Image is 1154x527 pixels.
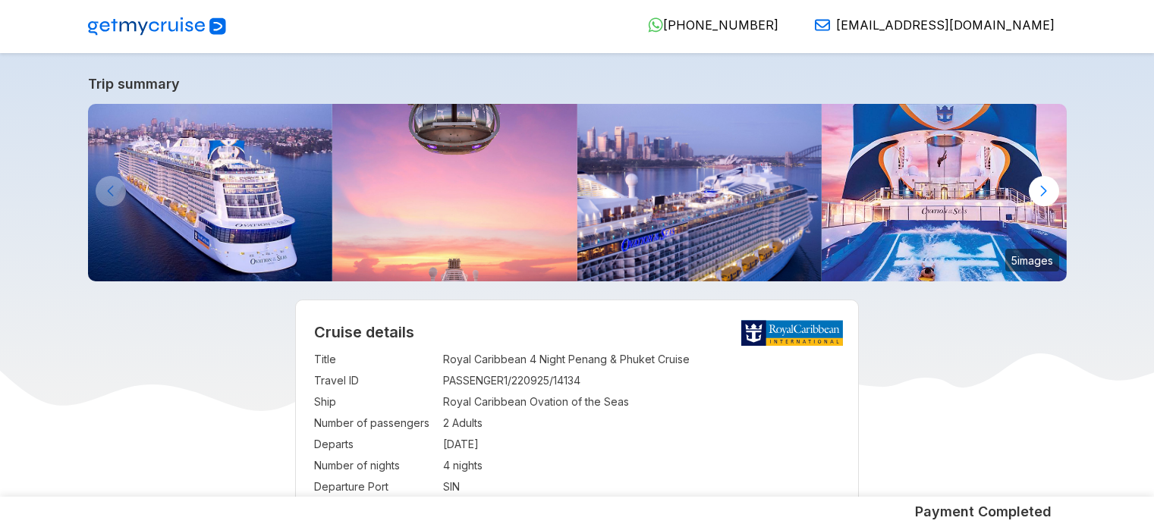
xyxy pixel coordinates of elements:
[815,17,830,33] img: Email
[443,413,840,434] td: 2 Adults
[636,17,778,33] a: [PHONE_NUMBER]
[436,413,443,434] td: :
[443,370,840,391] td: PASSENGER1/220925/14134
[443,391,840,413] td: Royal Caribbean Ovation of the Seas
[314,413,436,434] td: Number of passengers
[443,434,840,455] td: [DATE]
[314,323,840,341] h2: Cruise details
[915,503,1052,521] h5: Payment Completed
[436,391,443,413] td: :
[436,349,443,370] td: :
[648,17,663,33] img: WhatsApp
[436,476,443,497] td: :
[436,370,443,391] td: :
[314,434,436,455] td: Departs
[443,476,840,497] td: SIN
[314,391,436,413] td: Ship
[88,104,333,281] img: ovation-exterior-back-aerial-sunset-port-ship.jpg
[436,434,443,455] td: :
[314,476,436,497] td: Departure Port
[436,455,443,476] td: :
[314,455,436,476] td: Number of nights
[332,104,577,281] img: north-star-sunset-ovation-of-the-seas.jpg
[836,17,1055,33] span: [EMAIL_ADDRESS][DOMAIN_NAME]
[803,17,1055,33] a: [EMAIL_ADDRESS][DOMAIN_NAME]
[1005,249,1059,271] small: 5 images
[822,104,1067,281] img: ovation-of-the-seas-flowrider-sunset.jpg
[577,104,822,281] img: ovation-of-the-seas-departing-from-sydney.jpg
[443,455,840,476] td: 4 nights
[314,370,436,391] td: Travel ID
[443,349,840,370] td: Royal Caribbean 4 Night Penang & Phuket Cruise
[663,17,778,33] span: [PHONE_NUMBER]
[88,76,1067,92] a: Trip summary
[314,349,436,370] td: Title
